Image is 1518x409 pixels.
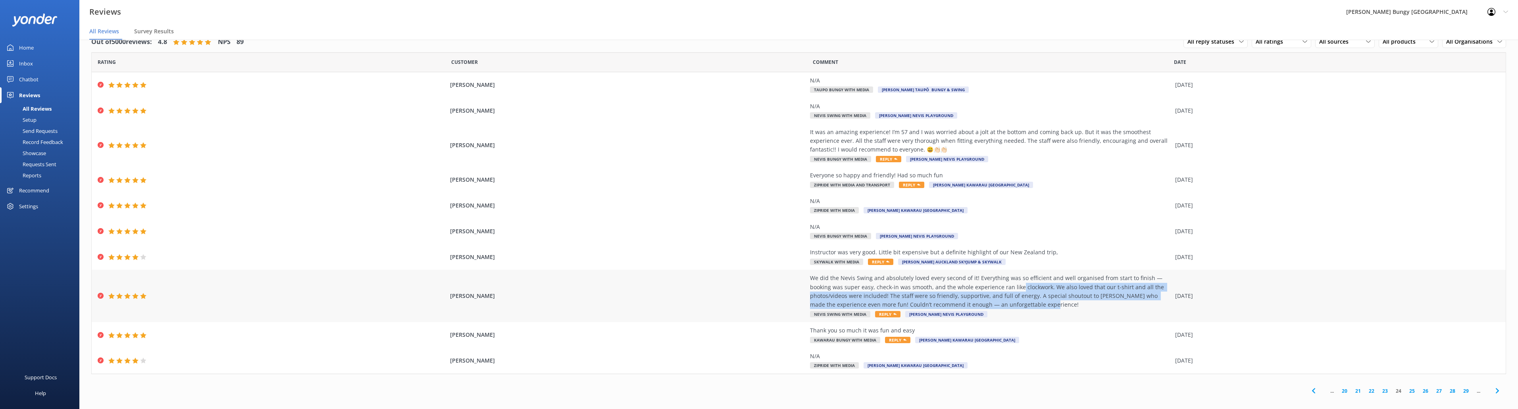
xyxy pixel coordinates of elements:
div: N/A [810,197,1171,205]
span: [PERSON_NAME] Nevis Playground [875,112,957,119]
span: Taupo Bungy with Media [810,86,873,93]
a: 28 [1446,387,1459,395]
div: [DATE] [1175,253,1496,261]
a: Showcase [5,148,79,159]
div: Setup [5,114,37,125]
span: [PERSON_NAME] [450,201,806,210]
a: 23 [1378,387,1392,395]
span: Zipride with Media [810,362,859,369]
span: Reply [876,156,901,162]
span: [PERSON_NAME] Auckland SkyJump & SkyWalk [898,259,1006,265]
div: Thank you so much it was fun and easy [810,326,1171,335]
span: Date [98,58,116,66]
span: ... [1326,387,1338,395]
span: All reply statuses [1187,37,1239,46]
a: Setup [5,114,79,125]
span: Question [813,58,838,66]
div: Send Requests [5,125,58,136]
span: [PERSON_NAME] Kawarau [GEOGRAPHIC_DATA] [864,362,968,369]
div: Requests Sent [5,159,56,170]
div: Settings [19,198,38,214]
span: All ratings [1256,37,1288,46]
div: It was an amazing experience! I’m 57 and I was worried about a jolt at the bottom and coming back... [810,128,1171,154]
span: [PERSON_NAME] [450,175,806,184]
span: Nevis Swing with Media [810,112,870,119]
span: [PERSON_NAME] Nevis Playground [906,156,988,162]
span: SkyWalk with Media [810,259,863,265]
a: 26 [1419,387,1432,395]
span: [PERSON_NAME] Kawarau [GEOGRAPHIC_DATA] [864,207,968,213]
div: Inbox [19,56,33,71]
span: Date [451,58,478,66]
div: Chatbot [19,71,38,87]
span: All Organisations [1446,37,1497,46]
h3: Reviews [89,6,121,18]
div: N/A [810,102,1171,111]
span: Date [1174,58,1186,66]
div: Showcase [5,148,46,159]
div: [DATE] [1175,356,1496,365]
a: 21 [1351,387,1365,395]
div: Instructor was very good. Little bit expensive but a definite highlight of our New Zealand trip, [810,248,1171,257]
div: [DATE] [1175,175,1496,184]
span: [PERSON_NAME] [450,141,806,150]
a: 20 [1338,387,1351,395]
div: Recommend [19,182,49,198]
a: 27 [1432,387,1446,395]
span: [PERSON_NAME] Taupō Bungy & Swing [878,86,969,93]
h4: 89 [237,37,244,47]
span: Zipride with Media [810,207,859,213]
div: All Reviews [5,103,52,114]
span: Nevis Bungy with Media [810,233,871,239]
div: N/A [810,223,1171,231]
span: Zipride with Media and Transport [810,182,894,188]
span: Reply [899,182,924,188]
span: [PERSON_NAME] [450,227,806,236]
span: Survey Results [134,27,174,35]
h4: 4.8 [158,37,167,47]
div: [DATE] [1175,227,1496,236]
span: Kawarau Bungy with Media [810,337,880,343]
div: Record Feedback [5,136,63,148]
span: Nevis Bungy with Media [810,156,871,162]
div: [DATE] [1175,201,1496,210]
a: 24 [1392,387,1405,395]
div: N/A [810,76,1171,85]
span: [PERSON_NAME] Nevis Playground [905,311,987,317]
a: All Reviews [5,103,79,114]
div: We did the Nevis Swing and absolutely loved every second of it! Everything was so efficient and w... [810,274,1171,309]
span: [PERSON_NAME] Kawarau [GEOGRAPHIC_DATA] [915,337,1019,343]
a: 29 [1459,387,1473,395]
span: Reply [885,337,910,343]
a: Reports [5,170,79,181]
span: [PERSON_NAME] [450,106,806,115]
a: 25 [1405,387,1419,395]
div: N/A [810,352,1171,361]
div: Reports [5,170,41,181]
span: [PERSON_NAME] [450,253,806,261]
a: Send Requests [5,125,79,136]
img: yonder-white-logo.png [12,13,58,27]
span: All Reviews [89,27,119,35]
div: Help [35,385,46,401]
span: [PERSON_NAME] [450,356,806,365]
div: [DATE] [1175,292,1496,300]
span: ... [1473,387,1484,395]
span: [PERSON_NAME] [450,292,806,300]
h4: Out of 5000 reviews: [91,37,152,47]
div: Everyone so happy and friendly! Had so much fun [810,171,1171,180]
h4: NPS [218,37,231,47]
a: 22 [1365,387,1378,395]
div: [DATE] [1175,141,1496,150]
span: [PERSON_NAME] Kawarau [GEOGRAPHIC_DATA] [929,182,1033,188]
div: Home [19,40,34,56]
span: All sources [1319,37,1353,46]
span: [PERSON_NAME] [450,330,806,339]
a: Requests Sent [5,159,79,170]
span: [PERSON_NAME] [450,81,806,89]
div: Reviews [19,87,40,103]
span: [PERSON_NAME] Nevis Playground [876,233,958,239]
span: Reply [875,311,900,317]
div: [DATE] [1175,330,1496,339]
span: Reply [868,259,893,265]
